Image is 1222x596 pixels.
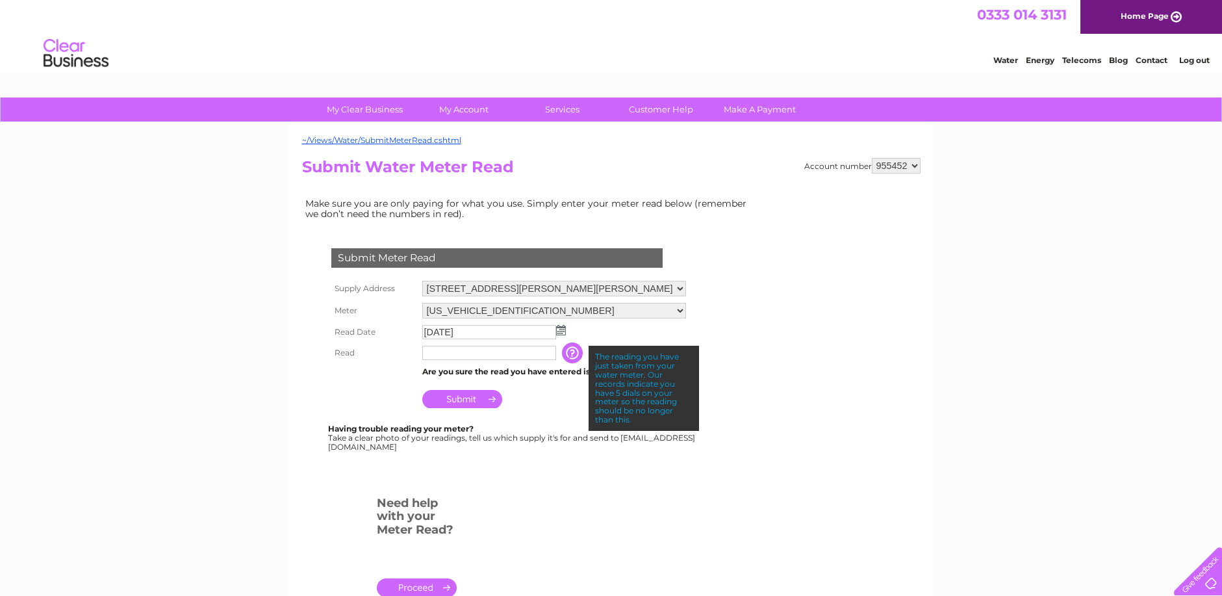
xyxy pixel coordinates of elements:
a: Energy [1026,55,1054,65]
a: Log out [1179,55,1210,65]
div: Submit Meter Read [331,248,663,268]
div: Take a clear photo of your readings, tell us which supply it's for and send to [EMAIL_ADDRESS][DO... [328,424,697,451]
th: Meter [328,300,419,322]
a: Water [993,55,1018,65]
a: Telecoms [1062,55,1101,65]
a: Blog [1109,55,1128,65]
img: logo.png [43,34,109,73]
div: Account number [804,158,921,174]
a: My Clear Business [311,97,418,122]
div: The reading you have just taken from your water meter. Our records indicate you have 5 dials on y... [589,346,699,430]
img: ... [556,325,566,335]
td: Make sure you are only paying for what you use. Simply enter your meter read below (remember we d... [302,195,757,222]
th: Read [328,343,419,363]
input: Information [562,343,585,363]
th: Read Date [328,322,419,343]
a: ~/Views/Water/SubmitMeterRead.cshtml [302,135,461,145]
a: 0333 014 3131 [977,6,1067,23]
a: Make A Payment [706,97,813,122]
a: Services [509,97,616,122]
th: Supply Address [328,278,419,300]
a: My Account [410,97,517,122]
div: Clear Business is a trading name of Verastar Limited (registered in [GEOGRAPHIC_DATA] No. 3667643... [305,7,919,63]
td: Are you sure the read you have entered is correct? [419,363,689,380]
a: Contact [1136,55,1167,65]
a: Customer Help [607,97,715,122]
b: Having trouble reading your meter? [328,424,474,434]
h3: Need help with your Meter Read? [377,494,457,543]
input: Submit [422,390,502,408]
h2: Submit Water Meter Read [302,158,921,183]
